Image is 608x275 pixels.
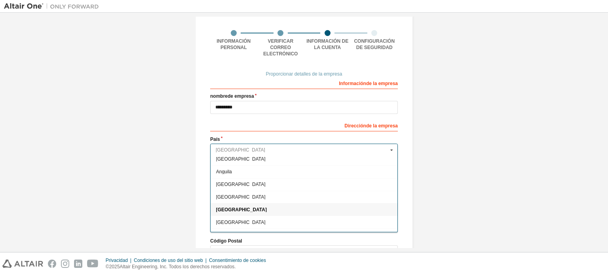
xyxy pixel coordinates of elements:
[216,220,266,225] font: [GEOGRAPHIC_DATA]
[216,194,266,200] font: [GEOGRAPHIC_DATA]
[48,260,56,268] img: facebook.svg
[216,156,266,162] font: [GEOGRAPHIC_DATA]
[106,264,109,269] font: ©
[354,38,395,50] font: Configuración de seguridad
[74,260,82,268] img: linkedin.svg
[228,93,254,99] font: de empresa
[344,123,366,129] font: Dirección
[266,71,342,77] font: Proporcionar detalles de la empresa
[210,238,242,244] font: Código Postal
[4,2,103,10] img: Altair Uno
[339,81,366,86] font: Información
[109,264,120,269] font: 2025
[210,137,220,142] font: País
[366,123,398,129] font: de la empresa
[263,38,298,57] font: Verificar correo electrónico
[217,38,251,50] font: Información personal
[216,182,266,187] font: [GEOGRAPHIC_DATA]
[134,258,203,263] font: Condiciones de uso del sitio web
[120,264,236,269] font: Altair Engineering, Inc. Todos los derechos reservados.
[87,260,99,268] img: youtube.svg
[106,258,128,263] font: Privacidad
[61,260,69,268] img: instagram.svg
[366,81,398,86] font: de la empresa
[210,93,228,99] font: nombre
[209,258,266,263] font: Consentimiento de cookies
[306,38,348,50] font: Información de la cuenta
[216,169,232,174] font: Anguila
[2,260,43,268] img: altair_logo.svg
[216,207,267,212] font: [GEOGRAPHIC_DATA]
